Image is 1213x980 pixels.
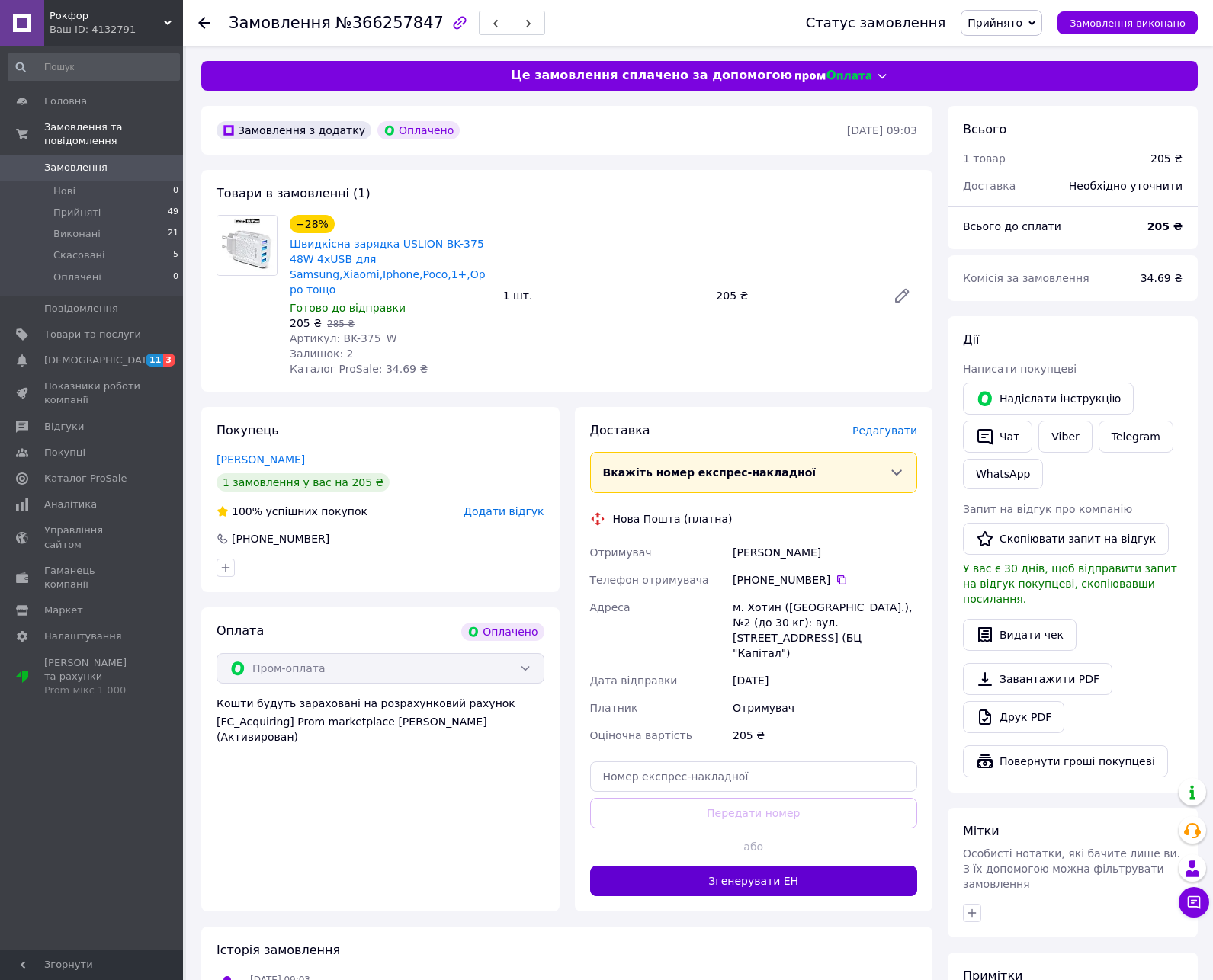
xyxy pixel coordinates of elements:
span: Оплата [217,623,264,638]
span: 3 [163,354,175,367]
span: або [737,839,770,854]
span: Покупці [44,446,85,460]
span: Каталог ProSale [44,472,127,485]
span: Написати покупцеві [963,363,1077,375]
div: 1 замовлення у вас на 205 ₴ [217,473,390,492]
span: [PERSON_NAME] та рахунки [44,656,141,698]
button: Чат з покупцем [1179,887,1209,918]
a: Редагувати [887,280,917,311]
a: Завантажити PDF [963,663,1112,695]
span: Отримувач [590,546,652,559]
span: Замовлення та повідомлення [44,120,183,148]
b: 205 ₴ [1147,220,1183,232]
button: Видати чек [963,619,1077,651]
span: Аналітика [44,498,97,511]
a: WhatsApp [963,459,1043,489]
div: м. Хотин ([GEOGRAPHIC_DATA].), №2 (до 30 кг): вул. [STREET_ADDRESS] (БЦ "Капітал") [730,594,920,667]
span: Показники роботи компанії [44,380,141,407]
button: Згенерувати ЕН [590,866,918,896]
span: 49 [168,206,178,219]
div: [PERSON_NAME] [730,539,920,566]
button: Повернути гроші покупцеві [963,745,1168,777]
div: Оплачено [377,121,460,139]
span: Товари та послуги [44,328,141,341]
span: Гаманець компанії [44,564,141,591]
span: Готово до відправки [290,302,406,314]
span: 0 [173,184,178,198]
div: Prom мікс 1 000 [44,684,141,697]
div: 205 ₴ [1150,151,1183,166]
span: Нові [53,184,75,198]
span: Історія замовлення [217,943,340,957]
span: Телефон отримувача [590,574,709,586]
span: Особисті нотатки, які бачите лише ви. З їх допомогою можна фільтрувати замовлення [963,847,1180,890]
span: Дата відправки [590,674,678,687]
input: Пошук [8,53,180,81]
div: [PHONE_NUMBER] [230,531,331,546]
span: Вкажіть номер експрес-накладної [603,466,817,479]
span: Каталог ProSale: 34.69 ₴ [290,363,428,375]
span: Прийняті [53,206,101,219]
span: 205 ₴ [290,317,322,329]
a: Telegram [1099,421,1173,453]
span: 1 товар [963,152,1006,165]
div: [FC_Acquiring] Prom marketplace [PERSON_NAME] (Активирован) [217,714,544,745]
button: Чат [963,421,1032,453]
span: Замовлення виконано [1070,18,1186,29]
span: Мітки [963,824,1000,838]
button: Замовлення виконано [1057,11,1198,34]
span: Редагувати [852,424,917,437]
span: Виконані [53,227,101,241]
span: Маркет [44,604,83,617]
span: Всього [963,122,1006,136]
span: Доставка [963,180,1016,192]
div: 205 ₴ [710,285,881,306]
span: 100% [232,505,262,517]
a: Швидкісна зарядка USLION BK-375 48W 4xUSB для Samsung,Xiaomi,Iphone,Poco,1+,Oppo тощо [290,238,486,296]
span: Покупець [217,423,279,437]
span: №366257847 [335,14,444,32]
span: Налаштування [44,629,122,643]
span: Це замовлення сплачено за допомогою [511,67,792,85]
span: Повідомлення [44,302,118,315]
span: [DEMOGRAPHIC_DATA] [44,354,157,367]
span: Оціночна вартість [590,729,692,741]
span: Дії [963,332,979,347]
div: Повернутися назад [198,15,210,30]
span: Платник [590,702,638,714]
span: Відгуки [44,420,84,434]
span: Замовлення [44,161,108,175]
span: Оплачені [53,271,101,284]
span: Комісія за замовлення [963,272,1089,284]
time: [DATE] 09:03 [847,124,917,136]
span: Прийнято [968,17,1022,29]
span: Артикул: BK-375_W [290,332,397,344]
span: Адреса [590,601,631,613]
span: Головна [44,94,87,108]
span: У вас є 30 днів, щоб відправити запит на відгук покупцеві, скопіювавши посилання. [963,562,1177,605]
span: Всього до сплати [963,220,1061,232]
button: Надіслати інструкцію [963,383,1134,415]
span: 21 [168,227,178,241]
div: Замовлення з додатку [217,121,371,139]
span: Рокфор [50,9,164,23]
a: [PERSON_NAME] [217,453,305,466]
div: −28% [290,215,335,233]
span: Доставка [590,423,650,437]
span: Додати відгук [464,505,544,517]
div: Необхідно уточнити [1060,169,1192,203]
div: Кошти будуть зараховані на розрахунковий рахунок [217,696,544,745]
input: Номер експрес-накладної [590,761,918,792]
span: 0 [173,271,178,284]
span: Товари в замовленні (1) [217,186,371,200]
span: 11 [146,354,163,367]
div: Ваш ID: 4132791 [50,23,183,37]
div: Оплачено [461,623,544,641]
span: Управління сайтом [44,524,141,551]
div: [DATE] [730,667,920,694]
a: Друк PDF [963,701,1064,733]
span: Замовлення [229,14,331,32]
a: Viber [1038,421,1092,453]
span: Скасовані [53,248,105,262]
div: [PHONE_NUMBER] [733,572,917,588]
